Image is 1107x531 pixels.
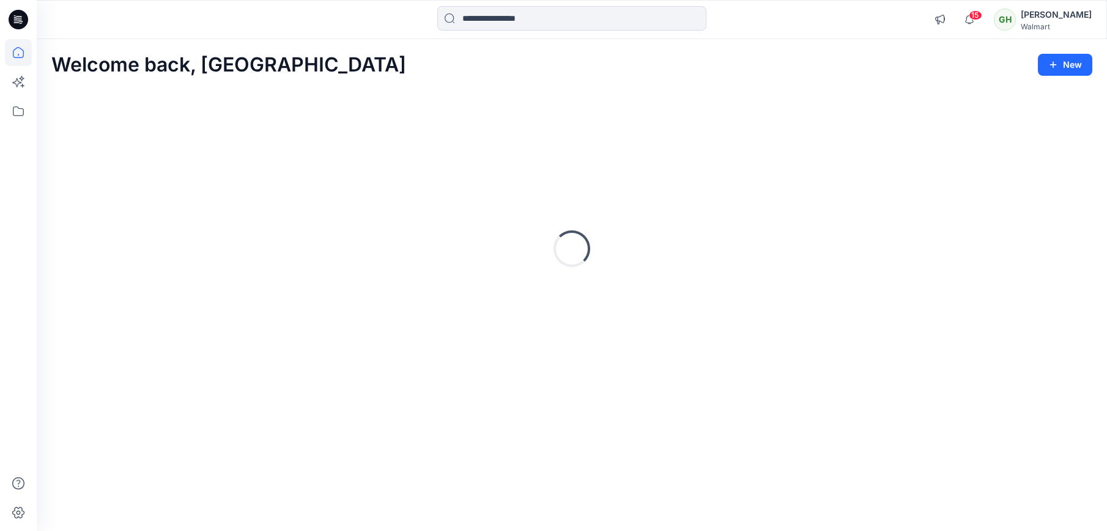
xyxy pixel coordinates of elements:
[969,10,982,20] span: 15
[51,54,406,76] h2: Welcome back, [GEOGRAPHIC_DATA]
[1038,54,1092,76] button: New
[994,9,1016,31] div: GH
[1021,22,1092,31] div: Walmart
[1021,7,1092,22] div: [PERSON_NAME]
